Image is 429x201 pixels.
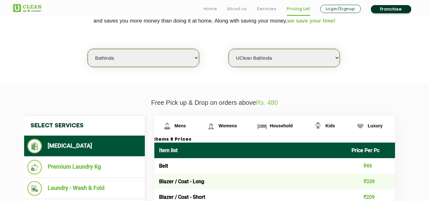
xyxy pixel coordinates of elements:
li: [MEDICAL_DATA] [27,139,142,153]
td: ₹49 [347,158,395,174]
img: Household [257,121,268,132]
img: UClean Laundry and Dry Cleaning [13,4,42,12]
span: Household [270,123,292,128]
td: Belt [154,158,347,174]
p: Free Pick up & Drop on orders above [13,99,416,106]
li: Laundry - Wash & Fold [27,181,142,196]
span: Kids [325,123,335,128]
img: Luxury [355,121,366,132]
h4: Select Services [24,116,145,136]
img: Premium Laundry Kg [27,160,42,175]
td: ₹339 [347,174,395,189]
a: Pricing List [287,5,310,13]
a: About us [227,5,247,13]
img: Kids [312,121,324,132]
span: Mens [175,123,186,128]
td: Blazer / Coat - Long [154,174,347,189]
a: Home [204,5,217,13]
img: Dry Cleaning [27,139,42,153]
th: Price Per Pc [347,143,395,158]
span: Luxury [368,123,383,128]
li: Premium Laundry Kg [27,160,142,175]
img: Mens [162,121,173,132]
a: Services [257,5,276,13]
span: Rs. 480 [256,99,278,106]
span: Womens [218,123,237,128]
img: Laundry - Wash & Fold [27,181,42,196]
th: Item list [154,143,347,158]
a: Login/Signup [320,5,361,13]
a: Franchise [371,5,411,13]
h3: Items & Prices [154,137,395,143]
img: Womens [205,121,217,132]
span: we save your time! [287,18,336,24]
